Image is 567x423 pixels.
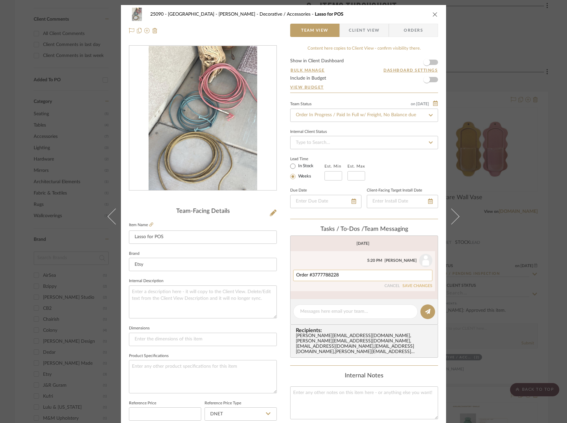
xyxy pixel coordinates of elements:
[129,333,277,346] input: Enter the dimensions of this item
[411,102,415,106] span: on
[290,195,361,208] input: Enter Due Date
[290,130,327,134] div: Internal Client Status
[149,46,257,191] img: a2c593aa-946e-4aeb-95e6-1545e0afda7d_436x436.jpg
[402,284,432,288] button: SAVE CHANGES
[290,162,324,181] mat-radio-group: Select item type
[296,327,435,333] span: Recipients:
[367,257,382,263] div: 5:20 PM
[129,230,277,244] input: Enter Item Name
[384,284,400,288] button: CANCEL
[290,85,438,90] a: View Budget
[432,11,438,17] button: close
[367,195,438,208] input: Enter Install Date
[290,67,325,73] button: Bulk Manage
[290,226,438,233] div: team Messaging
[301,24,328,37] span: Team View
[129,222,153,228] label: Item Name
[290,109,438,122] input: Type to Search…
[320,226,364,232] span: Tasks / To-Dos /
[349,24,379,37] span: Client View
[383,67,438,73] button: Dashboard Settings
[290,136,438,149] input: Type to Search…
[129,258,277,271] input: Enter Brand
[296,333,435,355] div: [PERSON_NAME][EMAIL_ADDRESS][DOMAIN_NAME] , [PERSON_NAME][EMAIL_ADDRESS][DOMAIN_NAME] , [EMAIL_AD...
[150,12,260,17] span: 25090 - [GEOGRAPHIC_DATA] - [PERSON_NAME]
[129,208,277,215] div: Team-Facing Details
[290,372,438,380] div: Internal Notes
[315,12,343,17] span: Lasso for POS
[129,327,150,330] label: Dimensions
[152,28,158,33] img: Remove from project
[347,164,365,169] label: Est. Max
[205,402,241,405] label: Reference Price Type
[297,163,313,169] label: In Stock
[419,254,432,267] img: user_avatar.png
[297,174,311,180] label: Weeks
[290,156,324,162] label: Lead Time
[324,164,341,169] label: Est. Min
[396,24,430,37] span: Orders
[415,102,430,106] span: [DATE]
[290,189,307,192] label: Due Date
[129,279,164,283] label: Internal Description
[129,252,140,255] label: Brand
[384,257,417,263] div: [PERSON_NAME]
[129,354,169,358] label: Product Specifications
[129,402,156,405] label: Reference Price
[260,12,315,17] span: Decorative / Accessories
[129,46,277,191] div: 0
[356,241,369,246] div: [DATE]
[290,103,311,106] div: Team Status
[129,8,145,21] img: a2c593aa-946e-4aeb-95e6-1545e0afda7d_48x40.jpg
[367,189,422,192] label: Client-Facing Target Install Date
[290,45,438,52] div: Content here copies to Client View - confirm visibility there.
